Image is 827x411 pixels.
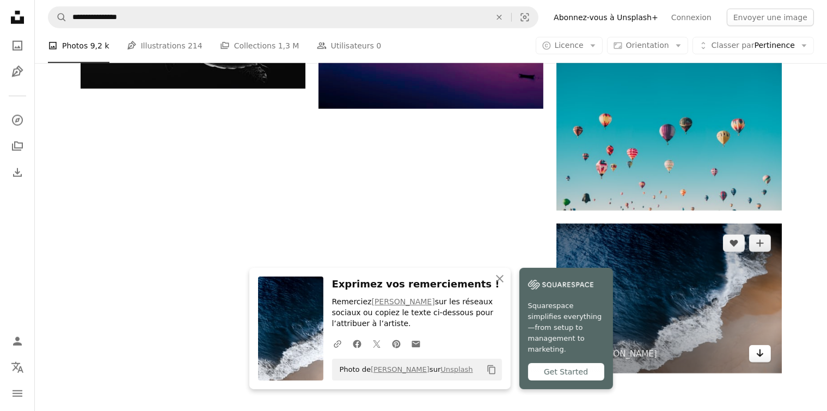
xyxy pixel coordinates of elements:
[317,28,382,63] a: Utilisateurs 0
[512,7,538,28] button: Recherche de visuels
[487,7,511,28] button: Effacer
[528,363,604,381] div: Get Started
[188,40,203,52] span: 214
[749,345,771,363] a: Télécharger
[626,41,669,50] span: Orientation
[332,277,502,292] h3: Exprimez vos remerciements !
[556,224,781,373] img: Photographie aérienne du bord de mer
[536,37,603,54] button: Licence
[334,361,473,378] span: Photo de sur
[556,293,781,303] a: Photographie aérienne du bord de mer
[556,61,781,211] img: montgolfières de couleurs variées pendant la journée
[7,330,28,352] a: Connexion / S’inscrire
[7,383,28,404] button: Menu
[7,357,28,378] button: Langue
[7,109,28,131] a: Explorer
[371,297,434,306] a: [PERSON_NAME]
[528,277,593,293] img: file-1747939142011-51e5cc87e3c9
[347,333,367,354] a: Partagez-leFacebook
[7,7,28,30] a: Accueil — Unsplash
[528,300,604,355] span: Squarespace simplifies everything—from setup to management to marketing.
[712,41,755,50] span: Classer par
[547,9,665,26] a: Abonnez-vous à Unsplash+
[376,40,381,52] span: 0
[556,131,781,140] a: montgolfières de couleurs variées pendant la journée
[519,268,613,389] a: Squarespace simplifies everything—from setup to management to marketing.Get Started
[127,28,203,63] a: Illustrations 214
[440,365,473,373] a: Unsplash
[387,333,406,354] a: Partagez-lePinterest
[7,136,28,157] a: Collections
[7,162,28,183] a: Historique de téléchargement
[749,235,771,252] button: Ajouter à la collection
[607,37,688,54] button: Orientation
[555,41,584,50] span: Licence
[723,235,745,252] button: J’aime
[7,61,28,83] a: Illustrations
[371,365,430,373] a: [PERSON_NAME]
[693,37,814,54] button: Classer parPertinence
[712,40,795,51] span: Pertinence
[589,348,657,359] a: [PERSON_NAME]
[727,9,814,26] button: Envoyer une image
[367,333,387,354] a: Partagez-leTwitter
[220,28,299,63] a: Collections 1,3 M
[332,297,502,329] p: Remerciez sur les réseaux sociaux ou copiez le texte ci-dessous pour l’attribuer à l’artiste.
[482,360,501,379] button: Copier dans le presse-papier
[48,7,67,28] button: Rechercher sur Unsplash
[7,35,28,57] a: Photos
[406,333,426,354] a: Partager par mail
[665,9,718,26] a: Connexion
[48,7,538,28] form: Rechercher des visuels sur tout le site
[278,40,299,52] span: 1,3 M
